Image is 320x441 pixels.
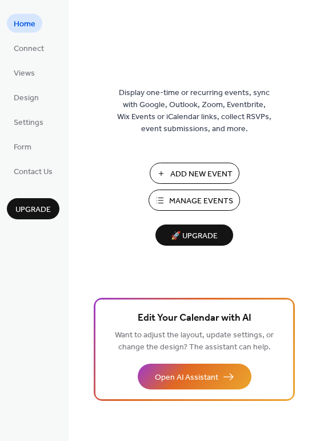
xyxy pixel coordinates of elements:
[15,204,51,216] span: Upgrade
[117,87,271,135] span: Display one-time or recurring events, sync with Google, Outlook, Zoom, Eventbrite, Wix Events or ...
[7,38,51,57] a: Connect
[162,229,226,244] span: 🚀 Upgrade
[169,195,233,207] span: Manage Events
[14,117,43,129] span: Settings
[138,364,251,389] button: Open AI Assistant
[7,198,59,219] button: Upgrade
[7,63,42,82] a: Views
[150,163,239,184] button: Add New Event
[14,141,31,153] span: Form
[7,137,38,156] a: Form
[14,68,35,80] span: Views
[7,14,42,33] a: Home
[7,112,50,131] a: Settings
[7,162,59,180] a: Contact Us
[170,168,233,180] span: Add New Event
[14,43,44,55] span: Connect
[155,372,218,384] span: Open AI Assistant
[115,328,274,355] span: Want to adjust the layout, update settings, or change the design? The assistant can help.
[7,88,46,107] a: Design
[138,310,251,326] span: Edit Your Calendar with AI
[14,92,39,104] span: Design
[155,225,233,246] button: 🚀 Upgrade
[149,190,240,211] button: Manage Events
[14,18,35,30] span: Home
[14,166,53,178] span: Contact Us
